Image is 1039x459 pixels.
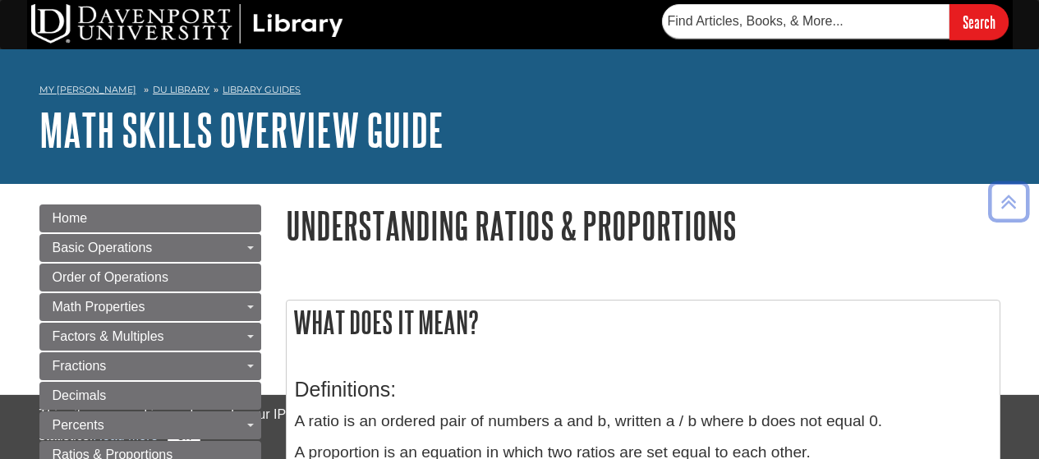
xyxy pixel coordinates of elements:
[39,234,261,262] a: Basic Operations
[39,323,261,351] a: Factors & Multiples
[39,411,261,439] a: Percents
[39,264,261,291] a: Order of Operations
[53,388,107,402] span: Decimals
[662,4,1009,39] form: Searches DU Library's articles, books, and more
[53,211,88,225] span: Home
[982,190,1035,213] a: Back to Top
[53,241,153,255] span: Basic Operations
[949,4,1009,39] input: Search
[39,79,1000,105] nav: breadcrumb
[39,293,261,321] a: Math Properties
[39,104,444,155] a: Math Skills Overview Guide
[662,4,949,39] input: Find Articles, Books, & More...
[39,83,136,97] a: My [PERSON_NAME]
[295,378,991,402] h3: Definitions:
[223,84,301,95] a: Library Guides
[39,352,261,380] a: Fractions
[53,329,164,343] span: Factors & Multiples
[53,418,104,432] span: Percents
[53,270,168,284] span: Order of Operations
[53,300,145,314] span: Math Properties
[53,359,107,373] span: Fractions
[286,204,1000,246] h1: Understanding Ratios & Proportions
[39,204,261,232] a: Home
[153,84,209,95] a: DU Library
[31,4,343,44] img: DU Library
[287,301,1000,344] h2: What does it mean?
[39,382,261,410] a: Decimals
[295,410,991,434] p: A ratio is an ordered pair of numbers a and b, written a / b where b does not equal 0.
